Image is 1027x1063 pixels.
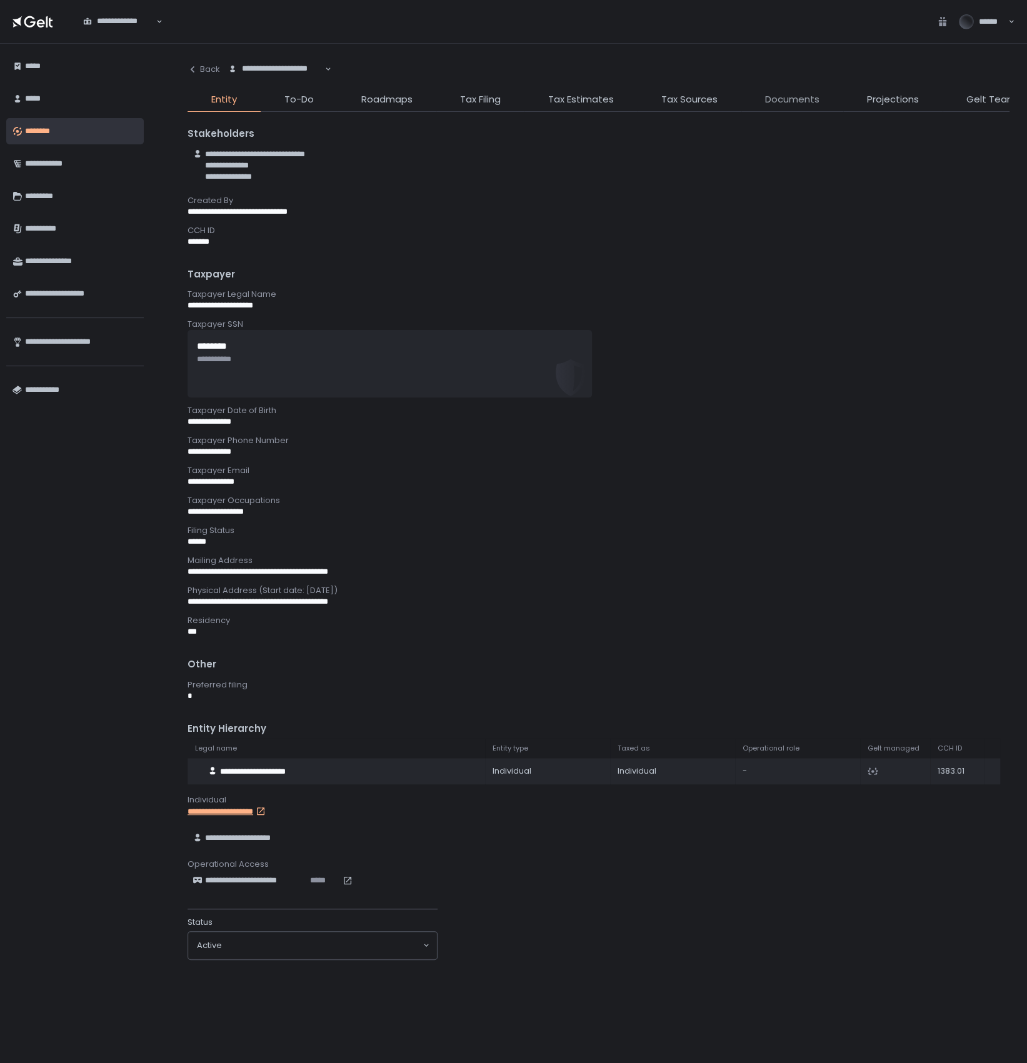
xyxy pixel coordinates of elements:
div: Other [188,657,1009,672]
span: Documents [765,92,819,107]
div: Physical Address (Start date: [DATE]) [188,585,1009,596]
span: Roadmaps [361,92,413,107]
div: CCH ID [188,225,1009,236]
div: Taxpayer Occupations [188,495,1009,506]
div: Taxpayer Legal Name [188,289,1009,300]
span: Entity [211,92,237,107]
span: Status [188,917,213,928]
div: Operational Access [188,859,1009,870]
div: Back [188,64,220,75]
span: Tax Filing [460,92,501,107]
div: Individual [618,766,728,777]
button: Back [188,56,220,82]
span: Gelt Team [966,92,1016,107]
div: Taxpayer Email [188,465,1009,476]
span: Gelt managed [868,744,919,753]
input: Search for option [222,939,422,952]
span: Tax Estimates [548,92,614,107]
div: Filing Status [188,525,1009,536]
input: Search for option [228,74,324,87]
div: Individual [188,794,1009,806]
span: Taxed as [618,744,650,753]
span: Projections [867,92,919,107]
div: Search for option [75,9,163,35]
div: Taxpayer Date of Birth [188,405,1009,416]
span: Legal name [195,744,237,753]
span: active [197,940,222,951]
div: Search for option [188,932,437,959]
span: To-Do [284,92,314,107]
div: Mailing Address [188,555,1009,566]
div: 1383.01 [938,766,977,777]
div: Stakeholders [188,127,1009,141]
span: Operational role [743,744,799,753]
div: Individual [493,766,603,777]
div: Preferred filing [188,679,1009,691]
div: - [743,766,853,777]
div: Created By [188,195,1009,206]
span: Tax Sources [661,92,718,107]
input: Search for option [83,27,155,39]
div: Entity Hierarchy [188,722,1009,736]
div: Residency [188,615,1009,626]
div: Taxpayer [188,267,1009,282]
span: Entity type [493,744,528,753]
span: CCH ID [938,744,962,753]
div: Taxpayer Phone Number [188,435,1009,446]
div: Taxpayer SSN [188,319,1009,330]
div: Search for option [220,56,331,82]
